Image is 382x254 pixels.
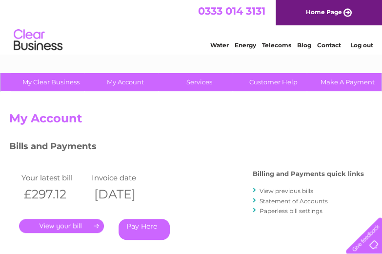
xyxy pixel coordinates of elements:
[19,219,104,233] a: .
[260,207,322,215] a: Paperless bill settings
[19,171,89,184] td: Your latest bill
[19,184,89,204] th: £297.12
[262,41,291,49] a: Telecoms
[198,5,265,17] a: 0333 014 3131
[9,139,364,156] h3: Bills and Payments
[89,171,160,184] td: Invoice date
[297,41,311,49] a: Blog
[210,41,229,49] a: Water
[350,41,373,49] a: Log out
[11,73,91,91] a: My Clear Business
[85,73,165,91] a: My Account
[233,73,314,91] a: Customer Help
[159,73,240,91] a: Services
[317,41,341,49] a: Contact
[13,25,63,55] img: logo.png
[89,184,160,204] th: [DATE]
[119,219,170,240] a: Pay Here
[235,41,256,49] a: Energy
[260,197,328,205] a: Statement of Accounts
[260,187,313,195] a: View previous bills
[253,170,364,177] h4: Billing and Payments quick links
